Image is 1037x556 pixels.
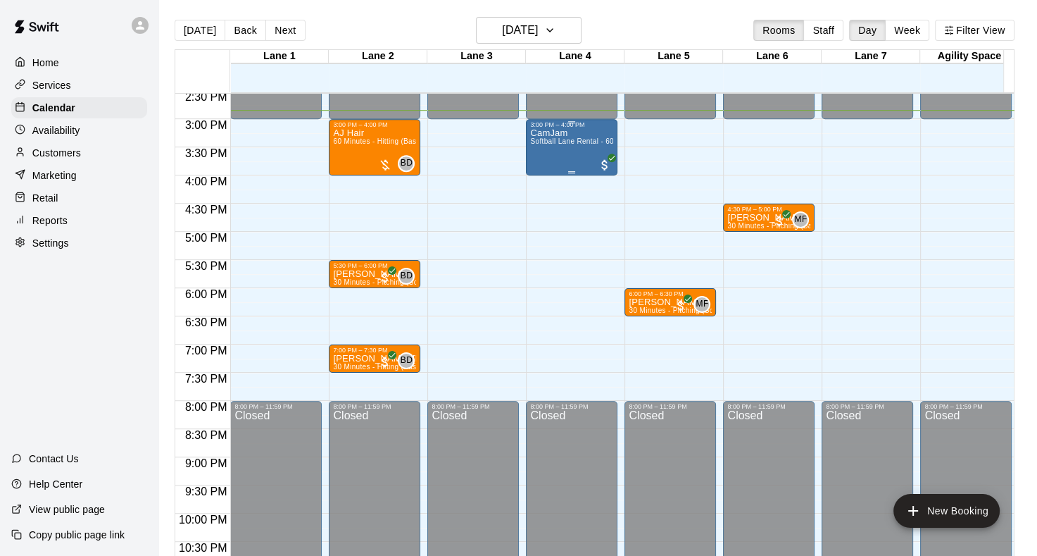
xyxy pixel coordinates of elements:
[772,214,786,228] span: All customers have paid
[175,542,230,554] span: 10:30 PM
[32,236,69,250] p: Settings
[699,296,710,313] span: Matt Field
[182,401,231,413] span: 8:00 PM
[11,210,147,231] a: Reports
[723,204,815,232] div: 4:30 PM – 5:00 PM: Logan Halvorsen
[432,403,515,410] div: 8:00 PM – 11:59 PM
[530,403,613,410] div: 8:00 PM – 11:59 PM
[526,50,624,63] div: Lane 4
[32,101,75,115] p: Calendar
[32,214,68,228] p: Reports
[629,290,712,297] div: 6:00 PM – 6:30 PM
[727,206,810,213] div: 4:30 PM – 5:00 PM
[182,288,231,300] span: 6:00 PM
[29,452,79,466] p: Contact Us
[920,50,1019,63] div: Agility Space
[378,355,392,369] span: All customers have paid
[175,514,230,526] span: 10:00 PM
[333,403,416,410] div: 8:00 PM – 11:59 PM
[696,297,708,311] span: MF
[182,345,231,357] span: 7:00 PM
[723,50,822,63] div: Lane 6
[29,477,82,491] p: Help Center
[175,20,225,41] button: [DATE]
[29,528,125,542] p: Copy public page link
[11,120,147,141] a: Availability
[598,158,612,172] span: All customers have paid
[885,20,929,41] button: Week
[924,403,1007,410] div: 8:00 PM – 11:59 PM
[935,20,1014,41] button: Filter View
[333,121,416,128] div: 3:00 PM – 4:00 PM
[526,119,617,175] div: 3:00 PM – 4:00 PM: CamJam
[182,232,231,244] span: 5:00 PM
[333,137,434,145] span: 60 Minutes - Hitting (Baseball)
[234,403,318,410] div: 8:00 PM – 11:59 PM
[182,486,231,498] span: 9:30 PM
[502,20,538,40] h6: [DATE]
[182,175,231,187] span: 4:00 PM
[182,373,231,385] span: 7:30 PM
[530,121,613,128] div: 3:00 PM – 4:00 PM
[230,50,329,63] div: Lane 1
[11,187,147,209] a: Retail
[674,299,688,313] span: All customers have paid
[378,271,392,285] span: All customers have paid
[803,20,843,41] button: Staff
[792,211,809,228] div: Matt Field
[333,262,416,269] div: 5:30 PM – 6:00 PM
[333,278,436,286] span: 30 Minutes - Pitching (Softball)
[403,352,415,369] span: Bryce Dahnert
[427,50,526,63] div: Lane 3
[893,494,1000,528] button: add
[182,260,231,272] span: 5:30 PM
[11,233,147,254] a: Settings
[727,403,810,410] div: 8:00 PM – 11:59 PM
[182,457,231,469] span: 9:00 PM
[849,20,886,41] button: Day
[11,52,147,73] a: Home
[629,307,732,314] span: 30 Minutes - Pitching (Softball)
[624,288,716,316] div: 6:00 PM – 6:30 PM: Grace Guerrero
[798,211,809,228] span: Matt Field
[822,50,920,63] div: Lane 7
[29,502,105,517] p: View public page
[401,354,413,368] span: BD
[329,119,420,175] div: 3:00 PM – 4:00 PM: AJ Hair
[32,146,81,160] p: Customers
[182,91,231,103] span: 2:30 PM
[624,50,723,63] div: Lane 5
[182,147,231,159] span: 3:30 PM
[403,268,415,285] span: Bryce Dahnert
[225,20,266,41] button: Back
[693,296,710,313] div: Matt Field
[398,155,415,172] div: Bryce Dahnert
[11,142,147,163] a: Customers
[629,403,712,410] div: 8:00 PM – 11:59 PM
[11,97,147,118] a: Calendar
[826,403,909,410] div: 8:00 PM – 11:59 PM
[11,165,147,186] a: Marketing
[333,363,434,371] span: 30 Minutes - Hitting (Baseball)
[398,352,415,369] div: Bryce Dahnert
[182,204,231,216] span: 4:30 PM
[32,168,77,183] p: Marketing
[794,213,807,227] span: MF
[11,75,147,96] a: Services
[753,20,804,41] button: Rooms
[401,156,413,171] span: BD
[265,20,305,41] button: Next
[32,78,71,92] p: Services
[329,345,420,373] div: 7:00 PM – 7:30 PM: Connor Newlun
[476,17,582,44] button: [DATE]
[32,56,59,70] p: Home
[182,316,231,328] span: 6:30 PM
